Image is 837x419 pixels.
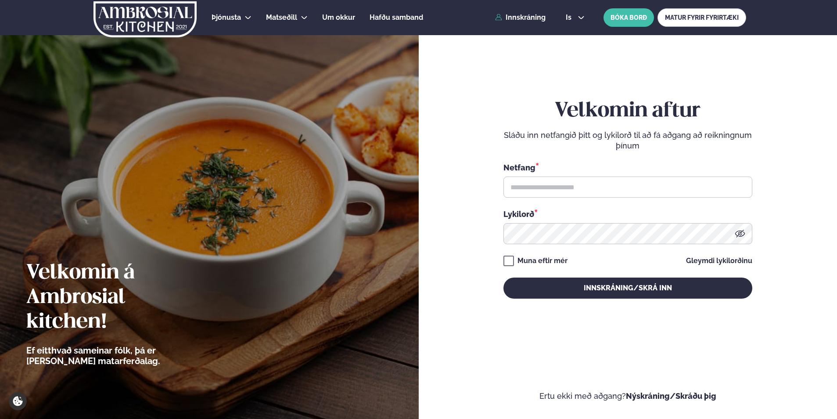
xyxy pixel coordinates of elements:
[503,130,752,151] p: Sláðu inn netfangið þitt og lykilorð til að fá aðgang að reikningnum þínum
[559,14,592,21] button: is
[9,392,27,410] a: Cookie settings
[445,391,811,401] p: Ertu ekki með aðgang?
[266,12,297,23] a: Matseðill
[322,12,355,23] a: Um okkur
[604,8,654,27] button: BÓKA BORÐ
[212,13,241,22] span: Þjónusta
[503,278,752,299] button: Innskráning/Skrá inn
[503,162,752,173] div: Netfang
[370,12,423,23] a: Hafðu samband
[212,12,241,23] a: Þjónusta
[266,13,297,22] span: Matseðill
[626,391,716,401] a: Nýskráning/Skráðu þig
[26,345,208,366] p: Ef eitthvað sameinar fólk, þá er [PERSON_NAME] matarferðalag.
[503,99,752,123] h2: Velkomin aftur
[503,208,752,220] div: Lykilorð
[566,14,574,21] span: is
[495,14,546,22] a: Innskráning
[26,261,208,335] h2: Velkomin á Ambrosial kitchen!
[657,8,746,27] a: MATUR FYRIR FYRIRTÆKI
[370,13,423,22] span: Hafðu samband
[93,1,198,37] img: logo
[686,257,752,264] a: Gleymdi lykilorðinu
[322,13,355,22] span: Um okkur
